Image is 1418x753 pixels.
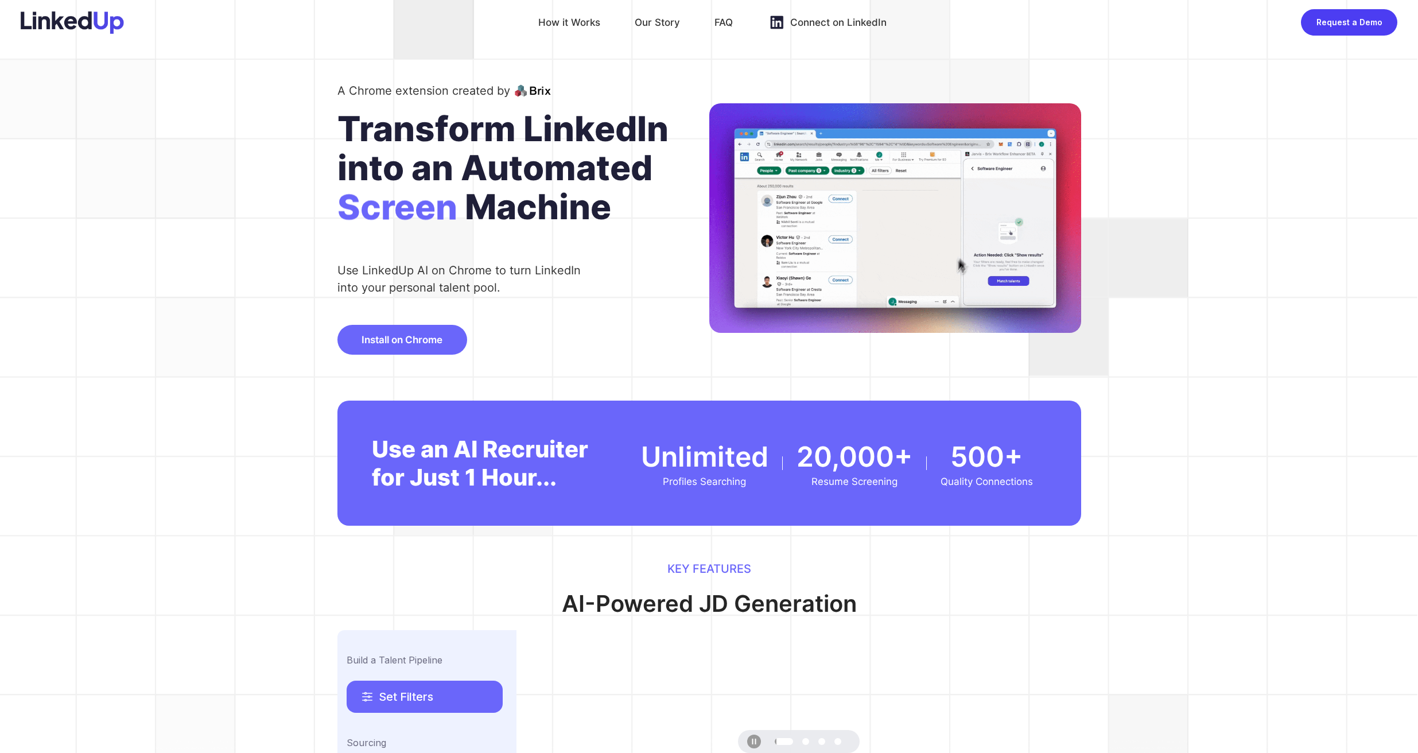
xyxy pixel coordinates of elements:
[941,476,1033,487] div: Quality Connections
[941,440,1033,473] div: 500+
[465,187,611,239] span: Machine
[709,103,1081,333] img: bg
[337,262,591,296] div: Use LinkedUp AI on Chrome to turn LinkedIn into your personal talent pool.
[797,440,912,473] div: 20,000+
[641,476,768,487] div: Profiles Searching
[362,334,442,346] span: Install on Chrome
[337,148,709,187] div: into an Automated
[635,13,680,32] div: Our Story
[515,84,551,98] img: brix
[337,187,457,239] span: Screen
[379,689,433,705] span: Set Filters
[714,13,733,32] div: FAQ
[1301,9,1397,36] button: Request a Demo
[337,81,510,100] div: A Chrome extension created by
[767,13,786,32] img: linkedin
[448,560,970,577] div: Key Features
[797,476,912,487] div: Resume Screening
[448,587,970,621] div: AI-Powered JD Generation
[337,109,709,148] div: Transform LinkedIn
[538,13,600,32] div: How it Works
[790,13,887,32] div: Connect on LinkedIn
[347,653,503,667] div: Build a Talent Pipeline
[372,435,601,491] div: Use an AI Recruiter for Just 1 Hour...
[347,736,503,750] div: Sourcing
[641,440,768,473] div: Unlimited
